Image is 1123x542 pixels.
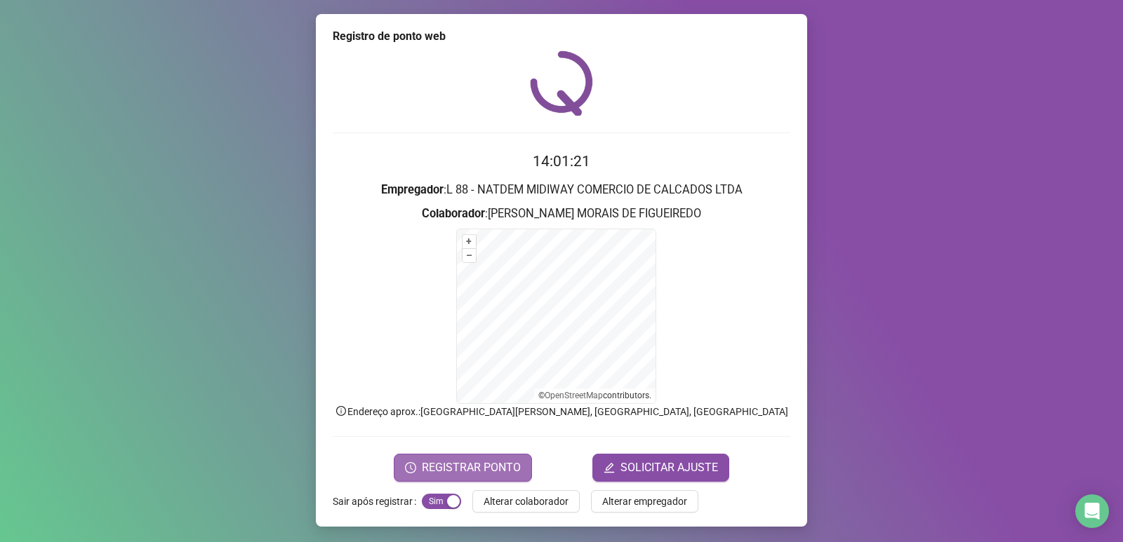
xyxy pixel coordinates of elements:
div: Registro de ponto web [333,28,790,45]
span: Alterar colaborador [484,494,569,509]
img: QRPoint [530,50,593,116]
div: Open Intercom Messenger [1075,494,1109,528]
a: OpenStreetMap [545,391,603,400]
span: info-circle [335,405,347,417]
button: – [463,249,476,262]
button: editSOLICITAR AJUSTE [592,454,729,482]
time: 14:01:21 [533,153,590,170]
button: Alterar empregador [591,490,698,513]
h3: : L 88 - NATDEM MIDIWAY COMERCIO DE CALCADOS LTDA [333,181,790,199]
button: REGISTRAR PONTO [394,454,532,482]
strong: Colaborador [422,207,485,220]
span: SOLICITAR AJUSTE [620,459,718,476]
li: © contributors. [538,391,651,400]
strong: Empregador [381,183,444,196]
button: + [463,235,476,248]
label: Sair após registrar [333,490,422,513]
span: clock-circle [405,462,416,473]
button: Alterar colaborador [472,490,580,513]
span: edit [604,462,615,473]
span: REGISTRAR PONTO [422,459,521,476]
h3: : [PERSON_NAME] MORAIS DE FIGUEIREDO [333,205,790,223]
span: Alterar empregador [602,494,687,509]
p: Endereço aprox. : [GEOGRAPHIC_DATA][PERSON_NAME], [GEOGRAPHIC_DATA], [GEOGRAPHIC_DATA] [333,404,790,419]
